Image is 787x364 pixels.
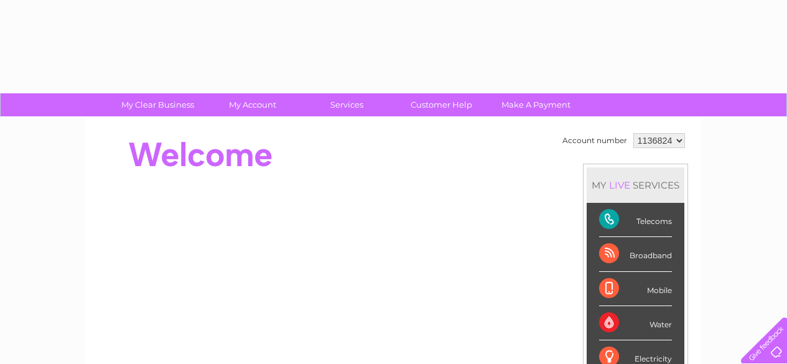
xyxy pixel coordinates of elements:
[599,237,672,271] div: Broadband
[559,130,630,151] td: Account number
[599,306,672,340] div: Water
[587,167,684,203] div: MY SERVICES
[607,179,633,191] div: LIVE
[201,93,304,116] a: My Account
[599,272,672,306] div: Mobile
[106,93,209,116] a: My Clear Business
[485,93,587,116] a: Make A Payment
[599,203,672,237] div: Telecoms
[296,93,398,116] a: Services
[390,93,493,116] a: Customer Help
